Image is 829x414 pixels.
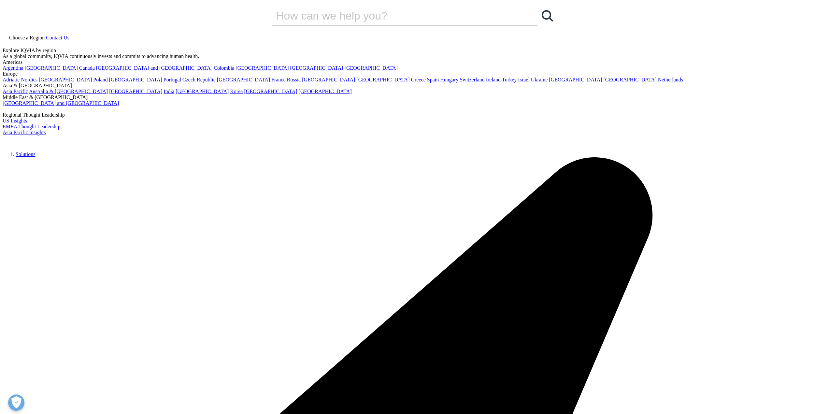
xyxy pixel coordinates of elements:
div: Regional Thought Leadership [3,112,826,118]
a: [GEOGRAPHIC_DATA] [604,77,657,82]
a: [GEOGRAPHIC_DATA] [176,89,229,94]
a: [GEOGRAPHIC_DATA] [290,65,343,71]
a: Czech Republic [182,77,216,82]
a: Ukraine [531,77,548,82]
a: Solutions [16,151,35,157]
a: EMEA Thought Leadership [3,124,60,129]
a: Spain [427,77,439,82]
a: Turkey [502,77,517,82]
div: As a global community, IQVIA continuously invests and commits to advancing human health. [3,53,826,59]
a: India [164,89,174,94]
a: [GEOGRAPHIC_DATA] [345,65,398,71]
span: Choose a Region [9,35,45,40]
a: Contact Us [46,35,69,40]
div: Explore IQVIA by region [3,48,826,53]
a: [GEOGRAPHIC_DATA] [549,77,602,82]
a: Colombia [214,65,234,71]
a: [GEOGRAPHIC_DATA] [236,65,289,71]
a: Russia [287,77,301,82]
a: Asia Pacific Insights [3,130,46,135]
a: [GEOGRAPHIC_DATA] [109,77,162,82]
div: Europe [3,71,826,77]
a: [GEOGRAPHIC_DATA] [25,65,78,71]
a: Canada [79,65,95,71]
a: [GEOGRAPHIC_DATA] [39,77,92,82]
a: [GEOGRAPHIC_DATA] [217,77,270,82]
a: [GEOGRAPHIC_DATA] [299,89,352,94]
a: Ireland [486,77,501,82]
div: Middle East & [GEOGRAPHIC_DATA] [3,94,826,100]
a: [GEOGRAPHIC_DATA] and [GEOGRAPHIC_DATA] [96,65,212,71]
a: Search [537,6,557,25]
img: IQVIA Healthcare Information Technology and Pharma Clinical Research Company [3,136,55,145]
a: Switzerland [460,77,484,82]
a: Hungary [440,77,458,82]
a: US Insights [3,118,27,123]
a: [GEOGRAPHIC_DATA] [244,89,297,94]
a: Netherlands [658,77,683,82]
a: Israel [518,77,530,82]
a: Adriatic [3,77,20,82]
div: Asia & [GEOGRAPHIC_DATA] [3,83,826,89]
a: [GEOGRAPHIC_DATA] [356,77,409,82]
div: Americas [3,59,826,65]
a: Nordics [21,77,37,82]
input: Search [272,6,519,25]
a: Asia Pacific [3,89,28,94]
a: Portugal [164,77,181,82]
a: [GEOGRAPHIC_DATA] [302,77,355,82]
a: [GEOGRAPHIC_DATA] and [GEOGRAPHIC_DATA] [3,100,119,106]
svg: Search [542,10,553,21]
button: Open Preferences [8,394,24,411]
a: Greece [411,77,425,82]
a: Australia & [GEOGRAPHIC_DATA] [29,89,108,94]
a: [GEOGRAPHIC_DATA] [109,89,162,94]
a: Poland [93,77,107,82]
a: Argentina [3,65,23,71]
a: France [271,77,286,82]
a: Korea [230,89,243,94]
